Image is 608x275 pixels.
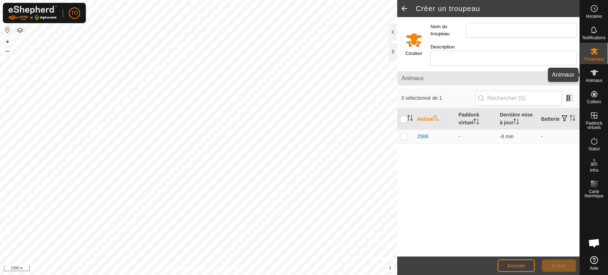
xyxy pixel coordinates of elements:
h2: Créer un troupeau [416,4,580,13]
span: 10 oct. 2025, 16 h 08 [500,134,514,139]
span: Horaires [586,14,602,19]
span: 2568 [417,133,428,140]
span: Colliers [587,100,601,104]
label: Description [430,43,466,51]
span: i [389,265,391,271]
button: + [3,37,12,46]
a: Politique de confidentialité [155,266,204,272]
span: Annuler [507,263,525,269]
span: TO [71,9,78,17]
button: Réinitialiser la carte [3,26,12,34]
p-sorticon: Activer pour trier [407,116,413,122]
a: Contactez-nous [213,266,243,272]
span: Paddock virtuels [582,121,606,130]
span: Créer [552,263,566,269]
p-sorticon: Activer pour trier [513,120,519,125]
button: Créer [542,259,576,272]
button: – [3,47,12,55]
td: - [538,130,580,144]
input: Rechercher (S) [476,91,562,106]
span: Aide [589,266,598,270]
button: i [386,264,394,272]
div: Open chat [583,232,605,254]
span: 0 sélectionné de 1 [401,94,476,102]
p-sorticon: Activer pour trier [473,120,479,125]
span: Troupeaux [584,57,604,61]
span: Statut [588,147,599,151]
span: Animaux [586,78,602,83]
span: Infra [589,168,598,172]
th: Batterie [538,108,580,130]
label: Couleur [405,50,422,57]
button: Annuler [498,259,535,272]
p-sorticon: Activer pour trier [434,116,440,122]
th: Animal [414,108,456,130]
img: Logo Gallagher [9,6,57,20]
p-sorticon: Activer pour trier [570,116,575,122]
th: Dernière mise à jour [497,108,538,130]
span: Notifications [582,36,606,40]
app-display-virtual-paddock-transition: - [458,134,460,139]
span: Carte thermique [582,190,606,198]
th: Paddock virtuel [456,108,497,130]
label: Nom du troupeau [430,23,466,38]
a: Aide [580,253,608,273]
span: Animaux [401,74,575,83]
button: Couches de carte [16,26,24,35]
